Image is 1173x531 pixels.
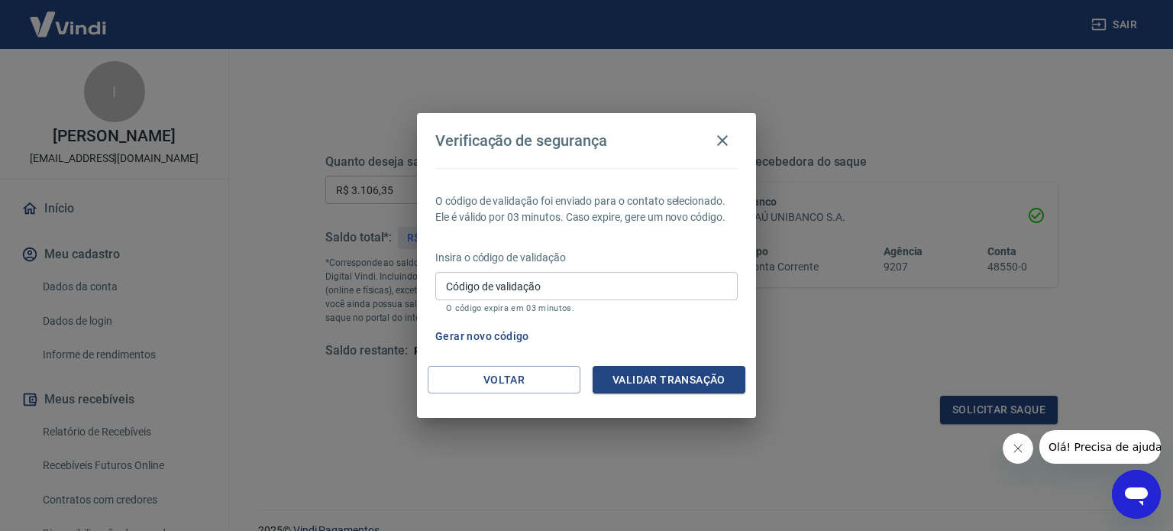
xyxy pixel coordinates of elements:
button: Gerar novo código [429,322,535,351]
button: Voltar [428,366,580,394]
iframe: Botão para abrir a janela de mensagens [1112,470,1161,519]
span: Olá! Precisa de ajuda? [9,11,128,23]
p: O código expira em 03 minutos. [446,303,727,313]
iframe: Fechar mensagem [1003,433,1033,464]
p: Insira o código de validação [435,250,738,266]
button: Validar transação [593,366,745,394]
h4: Verificação de segurança [435,131,607,150]
iframe: Mensagem da empresa [1039,430,1161,464]
p: O código de validação foi enviado para o contato selecionado. Ele é válido por 03 minutos. Caso e... [435,193,738,225]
